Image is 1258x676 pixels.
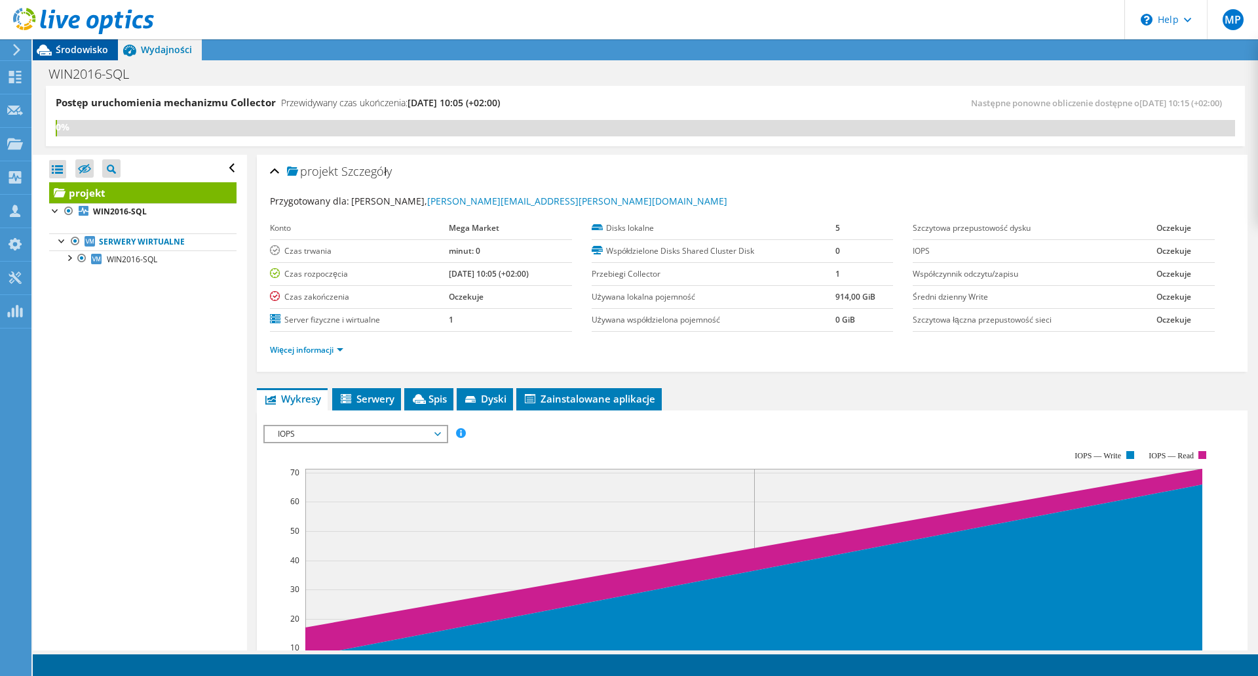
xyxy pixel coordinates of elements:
[290,613,299,624] text: 20
[411,392,447,405] span: Spis
[913,313,1156,327] label: Szczytowa łączna przepustowość sieci
[523,392,655,405] span: Zainstalowane aplikacje
[290,584,299,595] text: 30
[592,245,836,258] label: Współdzielone Disks Shared Cluster Disk
[1156,268,1191,279] b: Oczekuje
[49,233,237,250] a: Serwery wirtualne
[913,268,1156,281] label: Współczynnik odczytu/zapisu
[93,206,147,217] b: WIN2016-SQL
[290,496,299,507] text: 60
[1223,9,1244,30] span: MP
[592,313,836,327] label: Używana współdzielona pojemność
[270,245,449,258] label: Czas trwania
[271,426,440,442] span: IOPS
[107,254,157,265] span: WIN2016-SQL
[427,195,727,207] a: [PERSON_NAME][EMAIL_ADDRESS][PERSON_NAME][DOMAIN_NAME]
[290,642,299,653] text: 10
[449,222,499,233] b: Mega Market
[913,222,1156,235] label: Szczytowa przepustowość dysku
[449,245,480,256] b: minut: 0
[835,245,840,256] b: 0
[56,43,108,56] span: Środowisko
[835,268,840,279] b: 1
[592,222,836,235] label: Disks lokalne
[290,467,299,478] text: 70
[141,43,192,56] span: Wydajności
[971,97,1228,109] span: Następne ponowne obliczenie dostępne o
[341,163,392,179] span: Szczegóły
[835,291,875,302] b: 914,00 GiB
[592,290,836,304] label: Używana lokalna pojemność
[270,268,449,281] label: Czas rozpoczęcia
[281,96,500,110] h4: Przewidywany czas ukończenia:
[463,392,506,405] span: Dyski
[1156,222,1191,233] b: Oczekuje
[835,314,855,325] b: 0 GiB
[43,67,149,81] h1: WIN2016-SQL
[270,195,349,207] label: Przygotowany dla:
[263,392,321,405] span: Wykresy
[408,96,500,109] span: [DATE] 10:05 (+02:00)
[1075,451,1122,460] text: IOPS — Write
[270,222,449,235] label: Konto
[56,120,57,134] div: 0%
[1139,97,1222,109] span: [DATE] 10:15 (+02:00)
[1156,245,1191,256] b: Oczekuje
[1156,314,1191,325] b: Oczekuje
[270,344,343,355] a: Więcej informacji
[49,182,237,203] a: projekt
[351,195,727,207] span: [PERSON_NAME],
[287,165,338,178] span: projekt
[449,291,484,302] b: Oczekuje
[49,203,237,220] a: WIN2016-SQL
[339,392,394,405] span: Serwery
[290,555,299,566] text: 40
[913,245,1156,258] label: IOPS
[1156,291,1191,302] b: Oczekuje
[1141,14,1153,26] svg: \n
[270,313,449,327] label: Server fizyczne i wirtualne
[592,268,836,281] label: Przebiegi Collector
[49,250,237,268] a: WIN2016-SQL
[1149,451,1194,460] text: IOPS — Read
[449,268,529,279] b: [DATE] 10:05 (+02:00)
[449,314,453,325] b: 1
[835,222,840,233] b: 5
[270,290,449,304] label: Czas zakończenia
[290,525,299,536] text: 50
[913,290,1156,304] label: Średni dzienny Write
